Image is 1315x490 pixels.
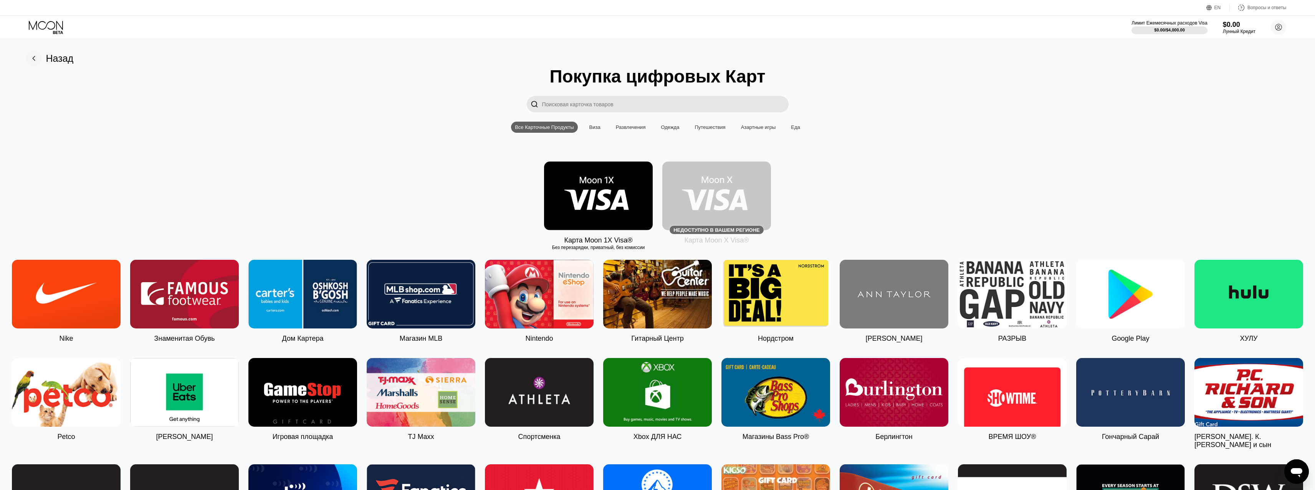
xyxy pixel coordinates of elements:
[26,51,74,66] div: Назад
[156,433,213,441] ya-tr-span: [PERSON_NAME]
[673,227,760,233] ya-tr-span: Недоступно в вашем регионе
[1131,20,1207,26] ya-tr-span: Лимит Ежемесячных расходов Visa
[1206,4,1230,12] div: EN
[515,124,574,130] ya-tr-span: Все Карточные Продукты
[1214,5,1221,10] ya-tr-span: EN
[1154,28,1185,32] div: $0.00 / $4,000.00
[154,335,215,342] ya-tr-span: Знаменитая Обувь
[865,335,922,342] ya-tr-span: [PERSON_NAME]
[552,245,645,250] ya-tr-span: Без перезарядки, приватный, без комиссии
[59,335,73,342] ya-tr-span: Nike
[657,122,683,133] div: Одежда
[631,335,683,342] ya-tr-span: Гитарный Центр
[634,433,682,441] ya-tr-span: Xbox ДЛЯ НАС
[741,124,776,130] ya-tr-span: Азартные игры
[273,433,333,441] ya-tr-span: Игровая площадка
[791,124,800,130] ya-tr-span: Еда
[661,124,679,130] ya-tr-span: Одежда
[525,335,553,342] ya-tr-span: Nintendo
[564,236,632,244] ya-tr-span: Карта Moon 1X Visa®
[527,96,542,112] div: 
[612,122,650,133] div: Развлечения
[1230,4,1286,12] div: Вопросы и ответы
[589,124,600,130] ya-tr-span: Виза
[542,96,789,112] input: Поисковая карточка товаров
[875,433,912,441] ya-tr-span: Берлингтон
[787,122,804,133] div: Еда
[616,124,646,130] ya-tr-span: Развлечения
[662,162,771,230] div: Недоступно в вашем регионе
[691,122,729,133] div: Путешествия
[989,433,1036,441] ya-tr-span: ВРЕМЯ ШОУ®
[282,335,324,342] ya-tr-span: Дом Картера
[518,433,560,441] ya-tr-span: Спортсменка
[1223,21,1255,34] div: $0.00Лунный Кредит
[1240,335,1257,342] ya-tr-span: ХУЛУ
[998,335,1026,342] ya-tr-span: РАЗРЫВ
[511,122,577,133] div: Все Карточные Продукты
[737,122,780,133] div: Азартные игры
[743,433,809,441] ya-tr-span: Магазины Bass Pro®
[1223,21,1255,29] div: $0.00
[408,433,434,441] ya-tr-span: TJ Maxx
[695,124,725,130] ya-tr-span: Путешествия
[1284,459,1309,484] iframe: Кнопка запуска окна обмена сообщениями
[1102,433,1159,441] ya-tr-span: Гончарный Сарай
[684,236,749,244] ya-tr-span: Карта Moon X Visa®
[549,66,765,86] ya-tr-span: Покупка цифровых Карт
[1223,29,1255,34] ya-tr-span: Лунный Кредит
[57,433,75,441] ya-tr-span: Petco
[1247,5,1286,10] ya-tr-span: Вопросы и ответы
[46,53,74,64] ya-tr-span: Назад
[400,335,442,342] ya-tr-span: Магазин MLB
[758,335,794,342] ya-tr-span: Нордстром
[586,122,604,133] div: Виза
[1131,20,1207,34] div: Лимит Ежемесячных расходов Visa$0.00/$4,000.00
[1112,335,1149,342] ya-tr-span: Google Play
[531,100,538,108] ya-tr-span: 
[1194,433,1271,449] ya-tr-span: [PERSON_NAME]. К. [PERSON_NAME] и сын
